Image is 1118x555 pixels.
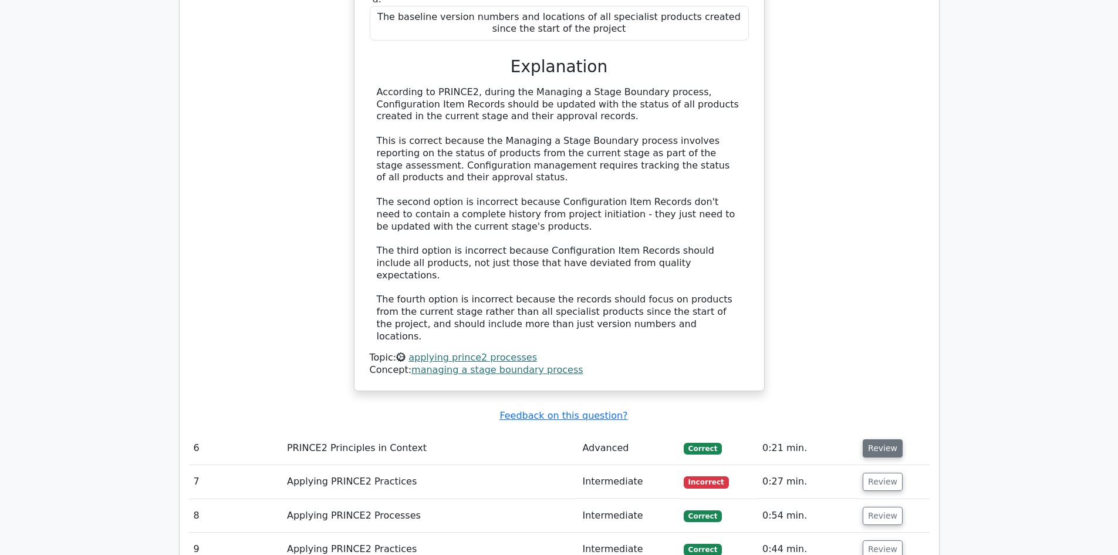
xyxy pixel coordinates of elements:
[758,432,858,465] td: 0:21 min.
[577,465,678,499] td: Intermediate
[282,465,577,499] td: Applying PRINCE2 Practices
[863,507,903,525] button: Review
[377,86,742,343] div: According to PRINCE2, during the Managing a Stage Boundary process, Configuration Item Records sh...
[282,499,577,533] td: Applying PRINCE2 Processes
[499,410,627,421] a: Feedback on this question?
[377,57,742,77] h3: Explanation
[411,364,583,375] a: managing a stage boundary process
[577,499,678,533] td: Intermediate
[684,476,729,488] span: Incorrect
[189,499,282,533] td: 8
[370,352,749,364] div: Topic:
[863,473,903,491] button: Review
[282,432,577,465] td: PRINCE2 Principles in Context
[863,439,903,458] button: Review
[408,352,537,363] a: applying prince2 processes
[758,499,858,533] td: 0:54 min.
[370,6,749,41] div: The baseline version numbers and locations of all specialist products created since the start of ...
[684,443,722,455] span: Correct
[189,465,282,499] td: 7
[758,465,858,499] td: 0:27 min.
[577,432,678,465] td: Advanced
[684,510,722,522] span: Correct
[370,364,749,376] div: Concept:
[189,432,282,465] td: 6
